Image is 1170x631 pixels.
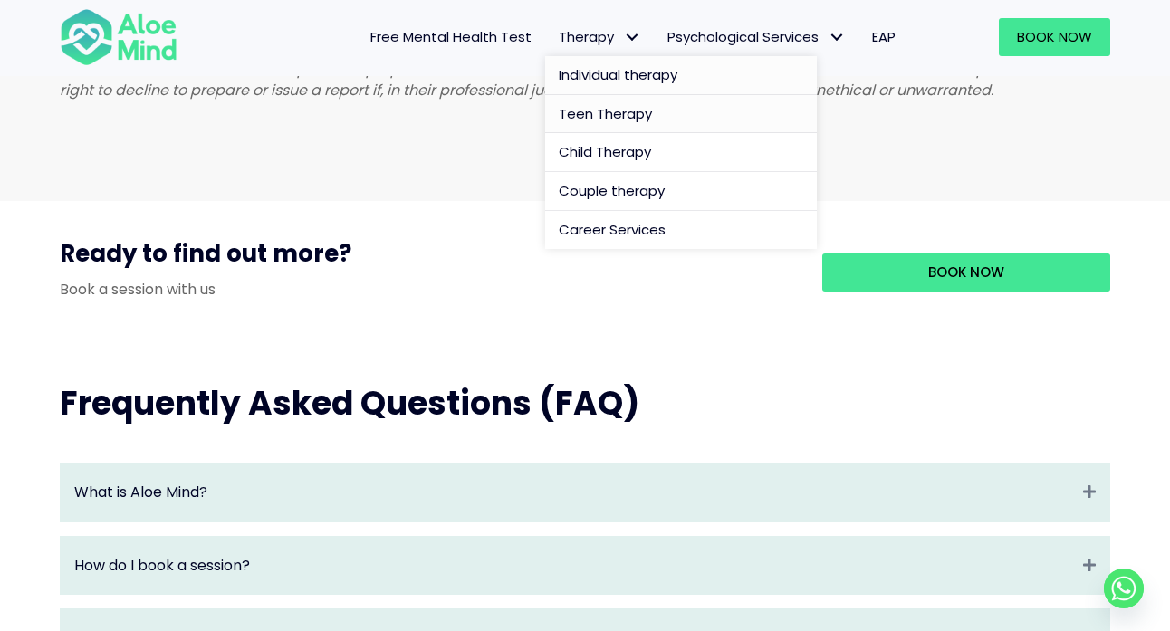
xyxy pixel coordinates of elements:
[1083,555,1096,576] i: Expand
[823,24,849,51] span: Psychological Services: submenu
[559,142,651,161] span: Child Therapy
[999,18,1110,56] a: Book Now
[1104,569,1144,608] a: Whatsapp
[822,253,1110,292] a: Book Now
[872,27,896,46] span: EAP
[619,24,645,51] span: Therapy: submenu
[74,482,1074,502] a: What is Aloe Mind?
[545,95,817,134] a: Teen Therapy
[357,18,545,56] a: Free Mental Health Test
[545,211,817,249] a: Career Services
[370,27,532,46] span: Free Mental Health Test
[74,555,1074,576] a: How do I book a session?
[545,56,817,95] a: Individual therapy
[559,27,640,46] span: Therapy
[559,181,665,200] span: Couple therapy
[1083,482,1096,502] i: Expand
[60,380,639,426] span: Frequently Asked Questions (FAQ)
[545,172,817,211] a: Couple therapy
[545,18,654,56] a: TherapyTherapy: submenu
[545,133,817,172] a: Child Therapy
[559,104,652,123] span: Teen Therapy
[858,18,909,56] a: EAP
[928,263,1004,282] span: Book Now
[201,18,909,56] nav: Menu
[667,27,845,46] span: Psychological Services
[60,59,1094,100] em: Please note that all letters and reports are prepared based on the therapist's professional asses...
[654,18,858,56] a: Psychological ServicesPsychological Services: submenu
[559,220,666,239] span: Career Services
[559,65,677,84] span: Individual therapy
[1017,27,1092,46] span: Book Now
[60,7,177,67] img: Aloe mind Logo
[60,237,795,279] h3: Ready to find out more?
[60,279,795,300] p: Book a session with us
